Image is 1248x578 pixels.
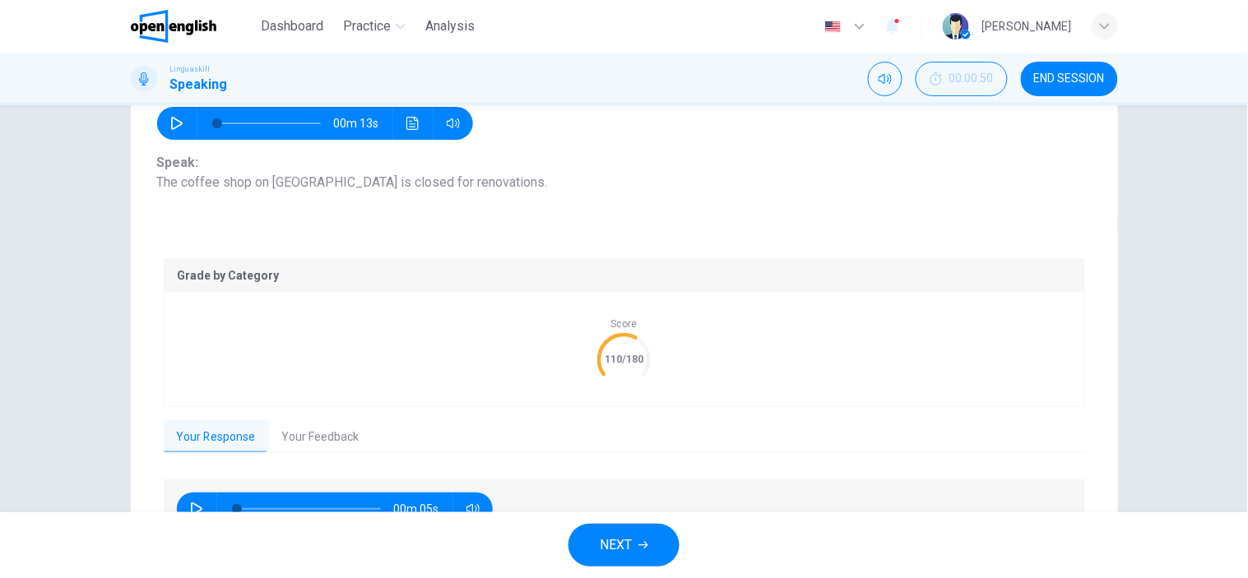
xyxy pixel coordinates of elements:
[164,420,269,455] button: Your Response
[943,13,969,39] img: Profile picture
[600,534,632,557] span: NEXT
[982,16,1072,36] div: [PERSON_NAME]
[605,353,643,365] text: 110/180
[131,10,255,43] a: OpenEnglish logo
[170,75,228,95] h1: Speaking
[157,153,1092,192] span: The coffee shop on [GEOGRAPHIC_DATA] is closed for renovations.
[269,420,373,455] button: Your Feedback
[343,16,391,36] span: Practice
[949,72,994,86] span: 00:00:50
[170,63,211,75] span: Linguaskill
[336,12,412,41] button: Practice
[157,155,199,170] b: Speak:
[334,107,392,140] span: 00m 13s
[419,12,481,41] button: Analysis
[425,16,475,36] span: Analysis
[611,318,638,330] span: Score
[400,107,426,140] button: Click to see the audio transcription
[131,10,217,43] img: OpenEnglish logo
[568,524,680,566] button: NEXT
[254,12,330,41] button: Dashboard
[1034,72,1105,86] span: END SESSION
[823,21,843,33] img: en
[394,492,452,525] span: 00m 05s
[261,16,323,36] span: Dashboard
[178,269,1071,282] p: Grade by Category
[1021,62,1118,96] button: END SESSION
[164,420,1085,455] div: basic tabs example
[916,62,1008,96] div: Hide
[868,62,902,96] div: Mute
[916,62,1008,96] button: 00:00:50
